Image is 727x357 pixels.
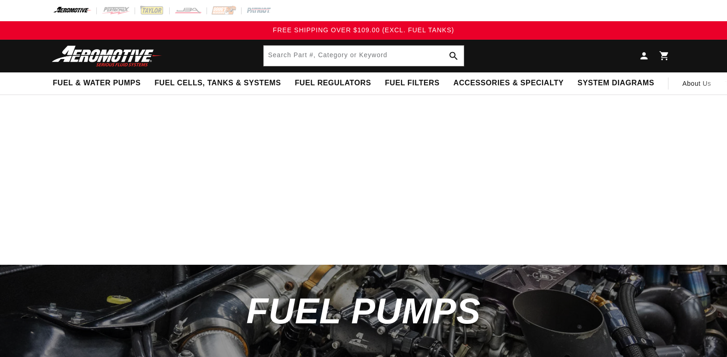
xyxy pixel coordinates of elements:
span: Fuel & Water Pumps [53,78,141,88]
span: Fuel Regulators [295,78,371,88]
a: About Us [675,72,718,95]
summary: Fuel Cells, Tanks & Systems [148,72,288,94]
span: System Diagrams [578,78,654,88]
summary: Accessories & Specialty [447,72,571,94]
summary: System Diagrams [571,72,661,94]
span: Fuel Pumps [246,291,481,331]
button: Search Part #, Category or Keyword [443,46,464,66]
span: Accessories & Specialty [454,78,564,88]
img: Aeromotive [49,45,165,67]
summary: Fuel Regulators [288,72,378,94]
input: Search Part #, Category or Keyword [264,46,464,66]
span: Fuel Filters [385,78,440,88]
span: Fuel Cells, Tanks & Systems [154,78,281,88]
summary: Fuel Filters [378,72,447,94]
span: FREE SHIPPING OVER $109.00 (EXCL. FUEL TANKS) [273,26,454,34]
span: About Us [682,80,711,87]
summary: Fuel & Water Pumps [46,72,148,94]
